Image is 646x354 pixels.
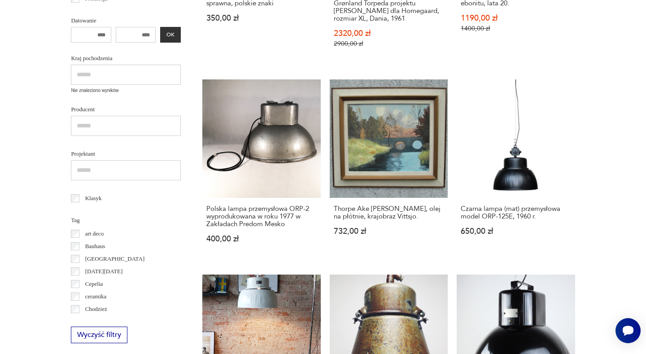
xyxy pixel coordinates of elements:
[71,215,181,225] p: Tag
[206,14,316,22] p: 350,00 zł
[334,30,444,37] p: 2320,00 zł
[85,304,107,314] p: Chodzież
[85,292,107,302] p: ceramika
[71,53,181,63] p: Kraj pochodzenia
[206,235,316,243] p: 400,00 zł
[71,16,181,26] p: Datowanie
[85,241,105,251] p: Bauhaus
[334,205,444,220] h3: Thorpe Ake [PERSON_NAME], olej na płótnie, krajobraz Vittsjo.
[160,27,181,43] button: OK
[71,149,181,159] p: Projektant
[85,254,145,264] p: [GEOGRAPHIC_DATA]
[85,267,123,276] p: [DATE][DATE]
[85,193,102,203] p: Klasyk
[71,327,127,343] button: Wyczyść filtry
[461,227,571,235] p: 650,00 zł
[457,79,575,260] a: Czarna lampa (mat) przemysłowa model ORP-125E, 1960 r.Czarna lampa (mat) przemysłowa model ORP-12...
[330,79,448,260] a: Thorpe Ake Ivar, olej na płótnie, krajobraz Vittsjo.Thorpe Ake [PERSON_NAME], olej na płótnie, kr...
[334,227,444,235] p: 732,00 zł
[85,279,103,289] p: Cepelia
[461,205,571,220] h3: Czarna lampa (mat) przemysłowa model ORP-125E, 1960 r.
[461,14,571,22] p: 1190,00 zł
[202,79,320,260] a: Polska lampa przemysłowa ORP-2 wyprodukowana w roku 1977 w Zakładach Predom MeskoPolska lampa prz...
[71,87,181,94] p: Nie znaleziono wyników
[71,105,181,114] p: Producent
[85,317,107,327] p: Ćmielów
[615,318,641,343] iframe: Smartsupp widget button
[206,205,316,228] h3: Polska lampa przemysłowa ORP-2 wyprodukowana w roku 1977 w Zakładach Predom Mesko
[334,40,444,48] p: 2900,00 zł
[85,229,104,239] p: art deco
[461,25,571,32] p: 1400,00 zł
